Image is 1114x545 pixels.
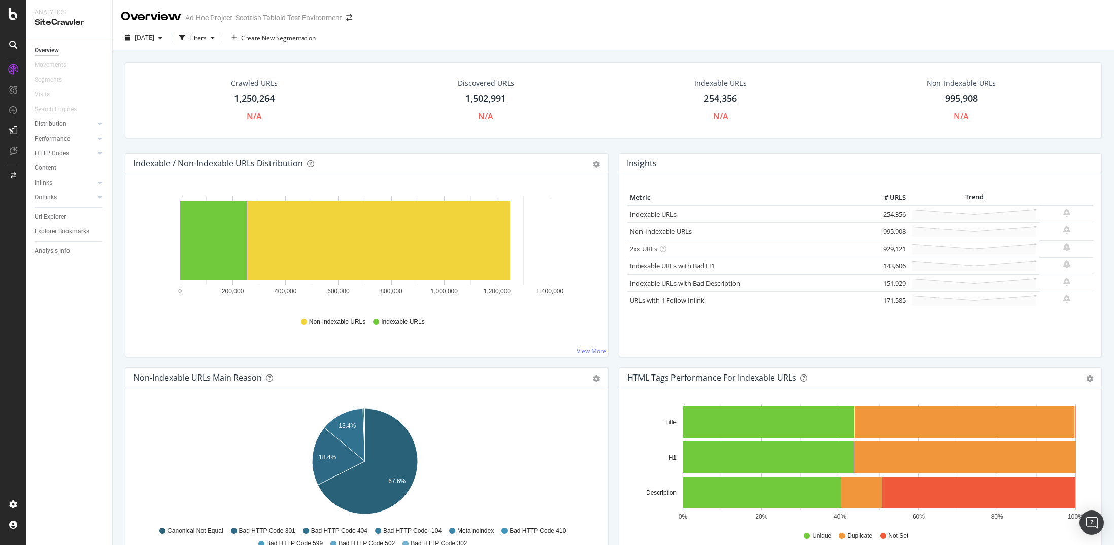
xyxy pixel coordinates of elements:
span: Non-Indexable URLs [309,318,365,326]
text: 60% [912,513,924,520]
text: 80% [991,513,1003,520]
text: 1,200,000 [484,288,511,295]
div: bell-plus [1063,243,1070,251]
text: 1,400,000 [536,288,564,295]
text: 20% [755,513,767,520]
text: 400,000 [275,288,297,295]
div: 1,250,264 [234,92,275,106]
div: gear [593,161,600,168]
text: 100% [1068,513,1084,520]
a: Indexable URLs [630,210,677,219]
td: 171,585 [868,292,908,309]
th: # URLS [868,190,908,206]
a: Indexable URLs with Bad Description [630,279,740,288]
a: 2xx URLs [630,244,657,253]
text: H1 [668,454,677,461]
div: Performance [35,133,70,144]
text: 67.6% [388,478,406,485]
a: Content [35,163,105,174]
td: 929,121 [868,240,908,257]
div: Analysis Info [35,246,70,256]
a: Non-Indexable URLs [630,227,692,236]
div: Indexable / Non-Indexable URLs Distribution [133,158,303,168]
div: Segments [35,75,62,85]
td: 151,929 [868,275,908,292]
svg: A chart. [627,404,1090,522]
td: 143,606 [868,257,908,275]
div: Crawled URLs [231,78,278,88]
h4: Insights [627,157,657,171]
div: Non-Indexable URLs [927,78,996,88]
button: Create New Segmentation [227,29,320,46]
div: bell-plus [1063,209,1070,217]
div: N/A [954,111,969,122]
div: bell-plus [1063,226,1070,234]
div: Explorer Bookmarks [35,226,89,237]
div: HTML Tags Performance for Indexable URLs [627,372,796,383]
span: Bad HTTP Code 301 [239,527,295,535]
div: gear [593,375,600,382]
svg: A chart. [133,190,596,308]
a: URLs with 1 Follow Inlink [630,296,704,305]
a: Analysis Info [35,246,105,256]
div: Analytics [35,8,104,17]
text: 0 [178,288,182,295]
span: Bad HTTP Code 410 [510,527,566,535]
div: Open Intercom Messenger [1079,510,1104,535]
text: Title [665,419,677,426]
span: Duplicate [847,532,872,540]
div: 995,908 [945,92,978,106]
div: N/A [713,111,728,122]
div: Distribution [35,119,66,129]
div: Outlinks [35,192,57,203]
div: N/A [478,111,493,122]
div: Overview [35,45,59,56]
span: Canonical Not Equal [167,527,223,535]
a: Explorer Bookmarks [35,226,105,237]
a: Url Explorer [35,212,105,222]
svg: A chart. [133,404,596,522]
button: Filters [175,29,219,46]
div: Overview [121,8,181,25]
a: Outlinks [35,192,95,203]
div: Visits [35,89,50,100]
div: 1,502,991 [465,92,506,106]
th: Metric [627,190,868,206]
span: 2025 Aug. 8th [134,33,154,42]
span: Indexable URLs [381,318,424,326]
td: 995,908 [868,223,908,240]
div: N/A [247,111,262,122]
text: 0% [678,513,687,520]
text: 800,000 [380,288,402,295]
a: Overview [35,45,105,56]
span: Not Set [888,532,908,540]
span: Unique [812,532,831,540]
div: Discovered URLs [458,78,514,88]
a: Distribution [35,119,95,129]
text: 13.4% [339,422,356,429]
a: Indexable URLs with Bad H1 [630,261,715,270]
div: Filters [189,33,207,42]
div: Indexable URLs [694,78,747,88]
a: Inlinks [35,178,95,188]
div: bell-plus [1063,278,1070,286]
div: 254,356 [704,92,737,106]
div: bell-plus [1063,260,1070,268]
a: Segments [35,75,72,85]
div: Search Engines [35,104,77,115]
div: Inlinks [35,178,52,188]
a: HTTP Codes [35,148,95,159]
a: Movements [35,60,77,71]
div: SiteCrawler [35,17,104,28]
text: Description [646,489,676,496]
a: Performance [35,133,95,144]
div: Ad-Hoc Project: Scottish Tabloid Test Environment [185,13,342,23]
text: 18.4% [319,454,336,461]
span: Create New Segmentation [241,33,316,42]
div: Content [35,163,56,174]
th: Trend [908,190,1040,206]
div: Non-Indexable URLs Main Reason [133,372,262,383]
